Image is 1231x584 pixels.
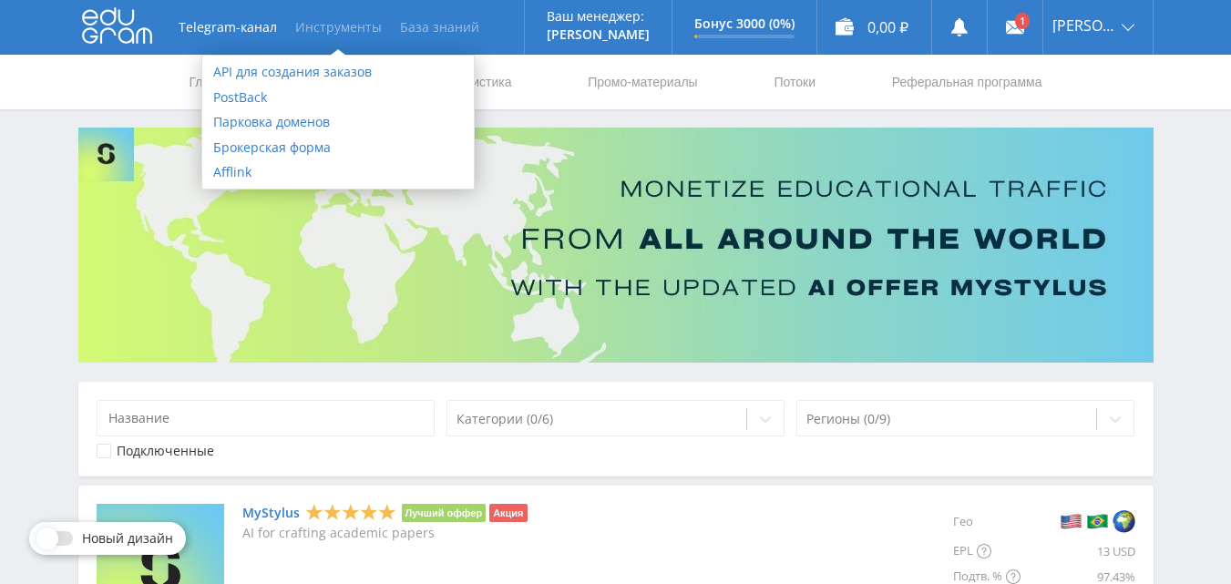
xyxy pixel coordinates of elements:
[953,538,1021,564] div: EPL
[188,55,240,109] a: Главная
[547,9,650,24] p: Ваш менеджер:
[242,526,528,540] p: AI for crafting academic papers
[78,128,1154,363] img: Banner
[97,400,436,436] input: Название
[305,503,396,522] div: 5 Stars
[586,55,699,109] a: Промо-материалы
[443,55,514,109] a: Статистика
[202,109,474,135] a: Парковка доменов
[890,55,1044,109] a: Реферальная программа
[694,16,795,31] p: Бонус 3000 (0%)
[402,504,487,522] li: Лучший оффер
[202,85,474,110] a: PostBack
[1021,538,1135,564] div: 13 USD
[202,135,474,160] a: Брокерская форма
[489,504,527,522] li: Акция
[117,444,214,458] div: Подключенные
[202,59,474,85] a: API для создания заказов
[1052,18,1116,33] span: [PERSON_NAME]
[242,506,300,520] a: MyStylus
[202,159,474,185] a: Afflink
[82,531,173,546] span: Новый дизайн
[953,504,1021,538] div: Гео
[547,27,650,42] p: [PERSON_NAME]
[772,55,817,109] a: Потоки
